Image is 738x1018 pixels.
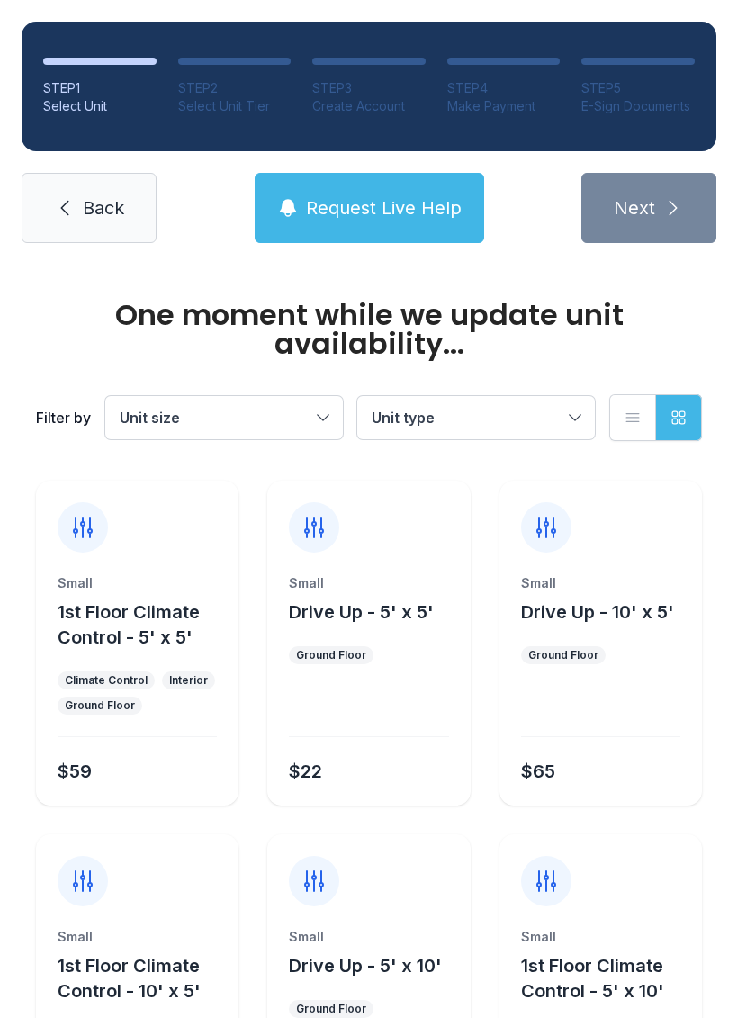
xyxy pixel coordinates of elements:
div: Interior [169,673,208,688]
div: $59 [58,759,92,784]
span: Unit size [120,409,180,427]
button: Unit size [105,396,343,439]
button: Drive Up - 5' x 5' [289,599,434,625]
div: Select Unit [43,97,157,115]
div: Filter by [36,407,91,428]
div: STEP 2 [178,79,292,97]
span: Next [614,195,655,221]
button: Unit type [357,396,595,439]
div: Small [521,574,680,592]
div: Small [289,928,448,946]
span: 1st Floor Climate Control - 10' x 5' [58,955,201,1002]
div: E-Sign Documents [581,97,695,115]
div: STEP 1 [43,79,157,97]
span: Back [83,195,124,221]
button: 1st Floor Climate Control - 5' x 5' [58,599,231,650]
span: Drive Up - 5' x 5' [289,601,434,623]
div: Make Payment [447,97,561,115]
span: Unit type [372,409,435,427]
div: Create Account [312,97,426,115]
button: 1st Floor Climate Control - 5' x 10' [521,953,695,1004]
div: Ground Floor [296,648,366,662]
div: One moment while we update unit availability... [36,301,702,358]
div: Small [289,574,448,592]
div: STEP 3 [312,79,426,97]
div: $65 [521,759,555,784]
div: Small [521,928,680,946]
div: Small [58,928,217,946]
div: Ground Floor [65,698,135,713]
div: Climate Control [65,673,148,688]
span: Drive Up - 5' x 10' [289,955,442,977]
div: STEP 4 [447,79,561,97]
div: Ground Floor [296,1002,366,1016]
span: 1st Floor Climate Control - 5' x 5' [58,601,200,648]
div: Select Unit Tier [178,97,292,115]
button: Drive Up - 10' x 5' [521,599,674,625]
div: Small [58,574,217,592]
span: Request Live Help [306,195,462,221]
div: $22 [289,759,322,784]
div: Ground Floor [528,648,598,662]
button: Drive Up - 5' x 10' [289,953,442,978]
span: 1st Floor Climate Control - 5' x 10' [521,955,664,1002]
button: 1st Floor Climate Control - 10' x 5' [58,953,231,1004]
div: STEP 5 [581,79,695,97]
span: Drive Up - 10' x 5' [521,601,674,623]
